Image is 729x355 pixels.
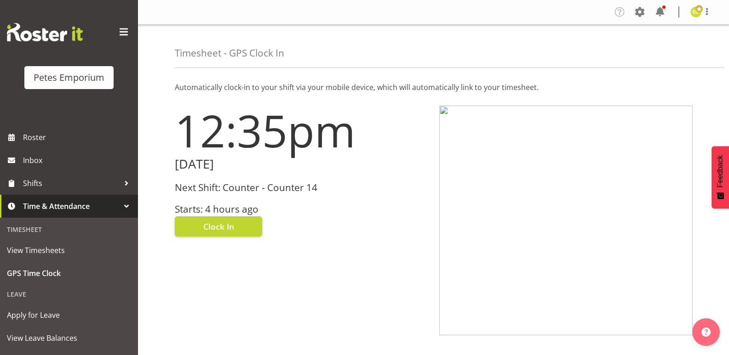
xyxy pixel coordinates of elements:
[23,153,133,167] span: Inbox
[175,157,428,171] h2: [DATE]
[7,331,131,345] span: View Leave Balances
[175,106,428,155] h1: 12:35pm
[23,199,120,213] span: Time & Attendance
[2,327,136,349] a: View Leave Balances
[23,130,133,144] span: Roster
[175,48,284,58] h4: Timesheet - GPS Clock In
[203,220,234,232] span: Clock In
[175,182,428,193] h3: Next Shift: Counter - Counter 14
[7,308,131,322] span: Apply for Leave
[2,220,136,239] div: Timesheet
[2,239,136,262] a: View Timesheets
[701,327,711,337] img: help-xxl-2.png
[2,304,136,327] a: Apply for Leave
[2,285,136,304] div: Leave
[7,266,131,280] span: GPS Time Clock
[712,146,729,208] button: Feedback - Show survey
[2,262,136,285] a: GPS Time Clock
[34,71,104,85] div: Petes Emporium
[23,176,120,190] span: Shifts
[716,155,724,187] span: Feedback
[175,216,262,237] button: Clock In
[690,6,701,17] img: emma-croft7499.jpg
[7,23,83,41] img: Rosterit website logo
[175,82,692,93] p: Automatically clock-in to your shift via your mobile device, which will automatically link to you...
[175,204,428,214] h3: Starts: 4 hours ago
[7,243,131,257] span: View Timesheets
